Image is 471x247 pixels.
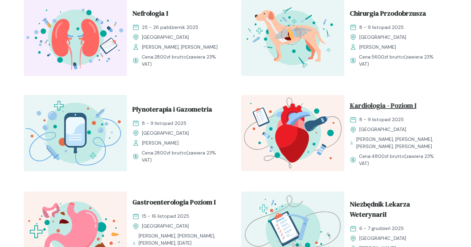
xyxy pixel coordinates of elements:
[350,199,442,222] a: Niezbędnik Lekarza WeterynariI
[359,34,406,41] span: [GEOGRAPHIC_DATA]
[132,197,225,210] a: Gastroenterologia Poziom I
[132,104,212,117] span: Płynoterapia i Gazometria
[132,104,225,117] a: Płynoterapia i Gazometria
[142,44,218,51] span: [PERSON_NAME], [PERSON_NAME]
[359,235,406,242] span: [GEOGRAPHIC_DATA]
[359,225,404,232] span: 6 - 7 grudzień 2025
[241,95,344,171] img: ZpbGfh5LeNNTxNm4_KardioI_T.svg
[372,54,404,60] span: 5600 zł brutto
[350,100,442,113] a: Kardiologia - Poziom I
[132,8,225,21] a: Nefrologia I
[132,197,216,210] span: Gastroenterologia Poziom I
[142,213,189,220] span: 15 - 16 listopad 2025
[154,150,186,156] span: 2800 zł brutto
[24,95,127,171] img: Zpay8B5LeNNTxNg0_P%C5%82ynoterapia_T.svg
[350,100,416,113] span: Kardiologia - Poziom I
[350,8,426,21] span: Chirurgia Przodobrzusza
[350,8,442,21] a: Chirurgia Przodobrzusza
[142,34,189,41] span: [GEOGRAPHIC_DATA]
[142,130,189,137] span: [GEOGRAPHIC_DATA]
[359,53,442,68] span: Cena: (zawiera 23% VAT)
[356,136,442,150] span: [PERSON_NAME], [PERSON_NAME], [PERSON_NAME], [PERSON_NAME]
[142,24,198,31] span: 25 - 26 październik 2025
[132,8,168,21] span: Nefrologia I
[359,44,396,51] span: [PERSON_NAME]
[142,120,186,127] span: 8 - 9 listopad 2025
[142,223,189,230] span: [GEOGRAPHIC_DATA]
[359,126,406,133] span: [GEOGRAPHIC_DATA]
[154,54,186,60] span: 2800 zł brutto
[359,153,442,167] span: Cena: (zawiera 23% VAT)
[142,139,179,147] span: [PERSON_NAME]
[359,24,404,31] span: 8 - 9 listopad 2025
[142,149,225,164] span: Cena: (zawiera 23% VAT)
[359,116,404,123] span: 8 - 9 listopad 2025
[142,53,225,68] span: Cena: (zawiera 23% VAT)
[372,153,404,159] span: 4800 zł brutto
